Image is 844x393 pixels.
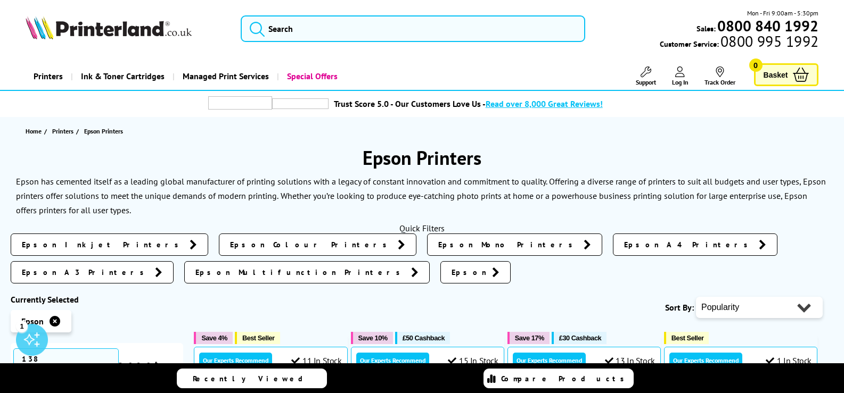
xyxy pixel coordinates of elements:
span: Epson Multifunction Printers [195,267,406,278]
button: Best Seller [664,332,709,344]
div: 13 In Stock [605,355,655,366]
a: Special Offers [277,63,346,90]
span: Save 4% [201,334,227,342]
div: 1 In Stock [766,355,812,366]
a: Printers [26,63,71,90]
span: Epson A3 Printers [22,267,150,278]
p: Epson has cemented itself as a leading global manufacturer of printing solutions with a legacy of... [16,176,826,201]
span: Sales: [696,23,716,34]
a: Epson Mono Printers [427,233,602,256]
b: 0800 840 1992 [717,16,818,36]
a: Managed Print Services [173,63,277,90]
span: Epson Inkjet Printers [22,239,184,250]
input: Search [241,15,585,42]
span: Mon - Fri 9:00am - 5:30pm [747,8,818,18]
span: Compare Products [501,374,630,383]
img: trustpilot rating [272,98,329,109]
div: Our Experts Recommend [513,353,586,368]
img: Printerland Logo [26,16,192,39]
div: Our Experts Recommend [199,353,272,368]
span: Log In [672,78,689,86]
a: Epson A3 Printers [11,261,174,283]
button: £30 Cashback [552,332,607,344]
div: 15 In Stock [448,355,498,366]
span: Customer Service: [660,36,818,49]
a: Compare Products [484,369,634,388]
span: 0800 995 1992 [719,36,818,46]
span: Epson [21,316,44,327]
span: Best Seller [671,334,704,342]
a: Trust Score 5.0 - Our Customers Love Us -Read over 8,000 Great Reviews! [334,98,603,109]
span: £50 Cashback [403,334,445,342]
a: Log In [672,66,689,86]
button: Save 4% [194,332,232,344]
span: Save 17% [515,334,544,342]
a: 0800 840 1992 [716,21,818,31]
a: Epson A4 Printers [613,233,777,256]
h1: Epson Printers [11,145,833,170]
div: 1 [16,320,28,332]
a: Recently Viewed [177,369,327,388]
span: Epson Colour Printers [230,239,392,250]
span: Epson [452,267,487,278]
span: Epson Printers [84,127,123,135]
span: Printers [52,126,73,137]
span: 138 Products Found [13,348,119,389]
button: £50 Cashback [395,332,450,344]
span: Sort By: [665,302,694,313]
img: trustpilot rating [208,96,272,110]
span: Epson Mono Printers [438,239,578,250]
div: Our Experts Recommend [356,353,429,368]
button: Save 10% [351,332,393,344]
span: Support [636,78,656,86]
button: Best Seller [235,332,280,344]
a: Printers [52,126,76,137]
span: Ink & Toner Cartridges [81,63,165,90]
span: Epson A4 Printers [624,239,753,250]
div: Quick Filters [11,223,833,233]
span: Recently Viewed [193,374,314,383]
a: Epson [440,261,511,283]
a: Printerland Logo [26,16,228,41]
a: Epson Inkjet Printers [11,233,208,256]
span: 0 [749,58,763,72]
a: Basket 0 [754,63,819,86]
a: Epson Multifunction Printers [184,261,430,283]
button: Save 17% [507,332,550,344]
a: Epson Colour Printers [219,233,416,256]
a: Support [636,66,656,86]
span: Read over 8,000 Great Reviews! [486,98,603,109]
span: Save 10% [358,334,388,342]
a: Home [26,126,44,137]
a: Ink & Toner Cartridges [71,63,173,90]
span: £30 Cashback [559,334,601,342]
div: 11 In Stock [291,355,341,366]
span: Basket [764,68,788,82]
a: Track Order [704,66,735,86]
a: reset filters [119,359,168,379]
div: Our Experts Recommend [669,353,742,368]
div: Currently Selected [11,294,183,305]
p: Whether you’re looking to produce eye-catching photo prints at home or a powerhouse business prin... [16,190,807,215]
span: Best Seller [242,334,275,342]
